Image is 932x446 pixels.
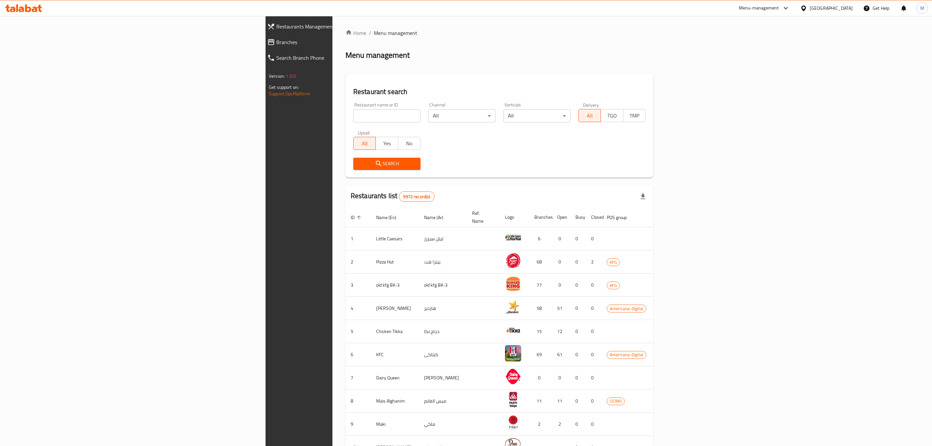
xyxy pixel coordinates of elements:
[353,87,646,97] h2: Restaurant search
[570,343,586,366] td: 0
[570,413,586,436] td: 0
[586,390,602,413] td: 0
[529,274,552,297] td: 77
[269,83,299,91] span: Get support on:
[375,137,398,150] button: Yes
[419,274,467,297] td: old kfg BK-3
[500,207,529,227] th: Logo
[419,227,467,250] td: ليتل سيزرز
[276,54,416,62] span: Search Branch Phone
[419,297,467,320] td: هارديز
[570,320,586,343] td: 0
[351,191,435,202] h2: Restaurants list
[503,109,571,122] div: All
[398,137,420,150] button: No
[505,322,521,338] img: Chicken Tikka
[505,252,521,269] img: Pizza Hut
[419,343,467,366] td: كنتاكى
[262,19,421,34] a: Restaurants Management
[359,160,415,168] span: Search
[552,227,570,250] td: 0
[552,413,570,436] td: 2
[358,130,370,135] label: Upsell
[529,297,552,320] td: 58
[529,343,552,366] td: 69
[505,229,521,246] img: Little Caesars
[356,139,373,148] span: All
[262,34,421,50] a: Branches
[345,29,653,37] nav: breadcrumb
[353,158,420,170] button: Search
[419,413,467,436] td: ماكي
[276,23,416,30] span: Restaurants Management
[607,214,635,221] span: POS group
[552,207,570,227] th: Open
[552,274,570,297] td: 0
[505,415,521,431] img: Maki
[552,366,570,390] td: 0
[552,320,570,343] td: 12
[286,72,296,80] span: 1.0.0
[505,368,521,385] img: Dairy Queen
[586,366,602,390] td: 0
[586,227,602,250] td: 0
[570,250,586,274] td: 0
[586,297,602,320] td: 0
[529,320,552,343] td: 15
[607,282,619,289] span: KFG
[505,299,521,315] img: Hardee's
[353,137,376,150] button: All
[739,4,779,12] div: Menu-management
[552,250,570,274] td: 0
[586,413,602,436] td: 0
[607,259,619,266] span: KFG
[378,139,395,148] span: Yes
[581,111,598,120] span: All
[401,139,418,148] span: No
[586,343,602,366] td: 0
[276,38,416,46] span: Branches
[552,343,570,366] td: 61
[529,250,552,274] td: 68
[529,366,552,390] td: 0
[552,297,570,320] td: 51
[607,351,646,358] span: Americana-Digital
[505,391,521,408] img: Mais Alghanim
[601,109,623,122] button: TGO
[586,274,602,297] td: 0
[570,207,586,227] th: Busy
[570,274,586,297] td: 0
[604,111,620,120] span: TGO
[529,390,552,413] td: 11
[399,194,434,200] span: 9972 record(s)
[586,320,602,343] td: 0
[419,390,467,413] td: ميس الغانم
[635,189,651,204] div: Export file
[269,89,310,98] a: Support.OpsPlatform
[570,227,586,250] td: 0
[505,276,521,292] img: old kfg BK-3
[623,109,646,122] button: TMP
[529,413,552,436] td: 2
[570,297,586,320] td: 0
[586,207,602,227] th: Closed
[552,390,570,413] td: 11
[353,109,420,122] input: Search for restaurant name or ID..
[810,5,853,12] div: [GEOGRAPHIC_DATA]
[376,214,405,221] span: Name (En)
[583,103,599,107] label: Delivery
[419,250,467,274] td: بيتزا هت
[607,397,624,405] span: OCIMS
[607,305,646,312] span: Americana-Digital
[626,111,643,120] span: TMP
[399,191,434,202] div: Total records count
[570,366,586,390] td: 0
[269,72,285,80] span: Version:
[262,50,421,66] a: Search Branch Phone
[570,390,586,413] td: 0
[529,227,552,250] td: 6
[529,207,552,227] th: Branches
[351,214,363,221] span: ID
[428,109,496,122] div: All
[578,109,601,122] button: All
